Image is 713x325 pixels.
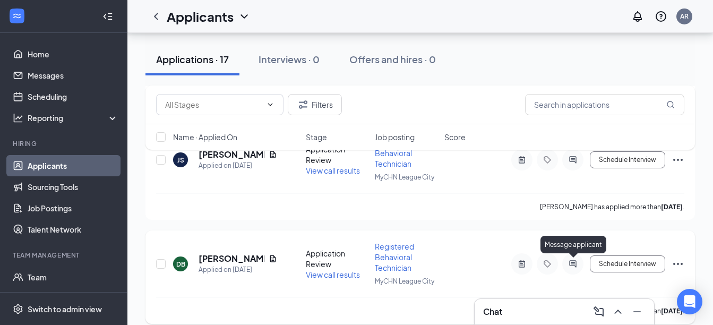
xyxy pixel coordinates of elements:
[612,305,624,318] svg: ChevronUp
[176,260,185,269] div: DB
[266,100,274,109] svg: ChevronDown
[28,198,118,219] a: Job Postings
[28,219,118,240] a: Talent Network
[102,11,113,22] svg: Collapse
[629,303,646,320] button: Minimize
[259,53,320,66] div: Interviews · 0
[306,132,327,142] span: Stage
[672,258,684,270] svg: Ellipses
[375,132,415,142] span: Job posting
[199,253,264,264] h5: [PERSON_NAME]
[306,248,369,269] div: Application Review
[661,203,683,211] b: [DATE]
[13,304,23,314] svg: Settings
[525,94,684,115] input: Search in applications
[375,242,414,272] span: Registered Behavioral Technician
[165,99,262,110] input: All Stages
[444,132,466,142] span: Score
[349,53,436,66] div: Offers and hires · 0
[28,267,118,288] a: Team
[173,132,237,142] span: Name · Applied On
[631,305,643,318] svg: Minimize
[28,288,118,309] a: Documents
[12,11,22,21] svg: WorkstreamLogo
[540,202,684,211] p: [PERSON_NAME] has applied more than .
[566,260,579,268] svg: ActiveChat
[13,251,116,260] div: Team Management
[609,303,626,320] button: ChevronUp
[167,7,234,25] h1: Applicants
[590,255,665,272] button: Schedule Interview
[375,173,434,181] span: MyCHN League City
[28,44,118,65] a: Home
[306,270,360,279] span: View call results
[156,53,229,66] div: Applications · 17
[28,176,118,198] a: Sourcing Tools
[666,100,675,109] svg: MagnifyingGlass
[516,260,528,268] svg: ActiveNote
[199,160,277,171] div: Applied on [DATE]
[28,304,102,314] div: Switch to admin view
[375,277,434,285] span: MyCHN League City
[680,12,689,21] div: AR
[288,94,342,115] button: Filter Filters
[661,307,683,315] b: [DATE]
[150,10,162,23] svg: ChevronLeft
[28,65,118,86] a: Messages
[590,303,607,320] button: ComposeMessage
[592,305,605,318] svg: ComposeMessage
[297,98,310,111] svg: Filter
[655,10,667,23] svg: QuestionInfo
[541,260,554,268] svg: Tag
[28,155,118,176] a: Applicants
[677,289,702,314] div: Open Intercom Messenger
[28,113,119,123] div: Reporting
[540,236,606,253] div: Message applicant
[28,86,118,107] a: Scheduling
[199,264,277,275] div: Applied on [DATE]
[306,166,360,175] span: View call results
[13,113,23,123] svg: Analysis
[269,254,277,263] svg: Document
[483,306,502,318] h3: Chat
[631,10,644,23] svg: Notifications
[13,139,116,148] div: Hiring
[238,10,251,23] svg: ChevronDown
